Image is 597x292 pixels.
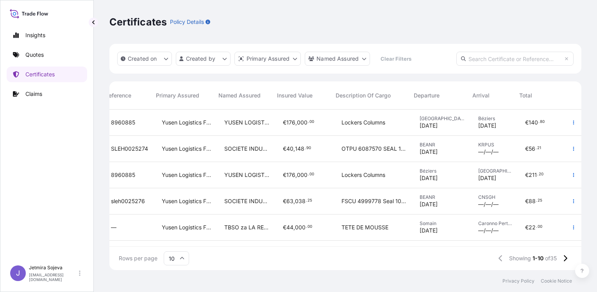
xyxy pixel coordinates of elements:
[111,171,135,179] span: 8960885
[25,51,44,59] p: Quotes
[128,55,157,63] p: Created on
[283,198,286,204] span: €
[537,147,541,150] span: 21
[308,121,309,123] span: .
[529,172,537,178] span: 211
[420,200,438,208] span: [DATE]
[420,122,438,130] span: [DATE]
[456,52,574,66] input: Search Certificate or Reference...
[162,171,212,179] span: Yusen Logistics France S.A.S. - [GEOGRAPHIC_DATA]
[478,194,513,200] span: CNSGH
[286,198,293,204] span: 63
[478,200,499,208] span: —/—/—
[224,145,270,153] span: SOCIETE INDUSTRIELLE DES OLEAGINEUX
[117,52,172,66] button: createdOn Filter options
[536,147,537,150] span: .
[529,225,536,230] span: 22
[218,92,261,99] span: Named Assured
[478,142,513,148] span: KRPUS
[295,225,306,230] span: 000
[307,199,312,202] span: 25
[156,92,199,99] span: Primary Assured
[420,194,466,200] span: BEANR
[420,220,466,227] span: Somain
[119,254,157,262] span: Rows per page
[420,148,438,156] span: [DATE]
[525,198,529,204] span: €
[336,92,391,99] span: Description Of Cargo
[111,145,148,153] span: SLEH0025274
[286,120,295,125] span: 176
[309,121,314,123] span: 00
[297,172,307,178] span: 000
[536,225,537,228] span: .
[25,70,55,78] p: Certificates
[25,31,45,39] p: Insights
[29,272,77,282] p: [EMAIL_ADDRESS][DOMAIN_NAME]
[16,269,20,277] span: J
[308,173,309,176] span: .
[341,171,385,179] span: Lockers Columns
[295,146,304,151] span: 148
[472,92,490,99] span: Arrival
[224,224,270,231] span: TBSO za LA RENNAISSANce 59490 sOMAIN
[234,52,301,66] button: distributor Filter options
[341,119,385,126] span: Lockers Columns
[529,146,535,151] span: 56
[277,92,313,99] span: Insured Value
[545,254,557,262] span: of 35
[306,225,307,228] span: .
[25,90,42,98] p: Claims
[186,55,216,63] p: Created by
[224,119,270,126] span: YUSEN LOGISTICS France – MAIZIERES [PERSON_NAME]
[541,278,572,284] a: Cookie Notice
[525,225,529,230] span: €
[478,115,513,122] span: Béziers
[420,142,466,148] span: BEANR
[309,173,314,176] span: 00
[381,55,411,63] p: Clear Filters
[478,174,496,182] span: [DATE]
[295,120,297,125] span: ,
[283,225,286,230] span: €
[420,168,466,174] span: Béziers
[341,224,388,231] span: TETE DE MOUSSE
[224,197,270,205] span: SOCIETE INDUSTRIELLE DES OLEAGINEUX
[29,265,77,271] p: Jetmira Sojeva
[176,52,231,66] button: createdBy Filter options
[478,168,513,174] span: [GEOGRAPHIC_DATA]
[286,172,295,178] span: 176
[341,197,407,205] span: FSCU 4999778 Seal 1067721 VGB 4 HYDROGENATED [MEDICAL_DATA] 32 BAGS OF 25 KGS BATCH 25 R 3001 425...
[297,120,307,125] span: 000
[162,197,212,205] span: Yusen Logistics France S.A.S. - [GEOGRAPHIC_DATA]
[420,174,438,182] span: [DATE]
[414,92,440,99] span: Departure
[341,145,407,153] span: OTPU 6087570 SEAL 1048353 REFINED [MEDICAL_DATA] IV NGM 95 DRUMS OF 56 5 KGS BATCH 24 C 4901 HS C...
[162,119,212,126] span: Yusen Logistics France S.A.S. - [GEOGRAPHIC_DATA]
[478,220,513,227] span: Caronno Pertusella
[7,47,87,63] a: Quotes
[162,224,212,231] span: Yusen Logistics France S.A.S. - [GEOGRAPHIC_DATA]
[162,145,212,153] span: Yusen Logistics France S.A.S. - [GEOGRAPHIC_DATA]
[293,198,295,204] span: ,
[7,27,87,43] a: Insights
[538,121,540,123] span: .
[478,227,499,234] span: —/—/—
[293,225,295,230] span: ,
[224,171,270,179] span: YUSEN LOGISTICS France – MAIZIERES [PERSON_NAME]
[540,121,545,123] span: 80
[529,120,538,125] span: 140
[478,122,496,130] span: [DATE]
[283,146,286,151] span: €
[536,199,537,202] span: .
[7,67,87,82] a: Certificates
[502,278,534,284] p: Privacy Policy
[538,225,542,228] span: 00
[525,146,529,151] span: €
[529,198,536,204] span: 88
[539,173,543,176] span: 20
[420,227,438,234] span: [DATE]
[111,119,135,126] span: 8960885
[525,172,529,178] span: €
